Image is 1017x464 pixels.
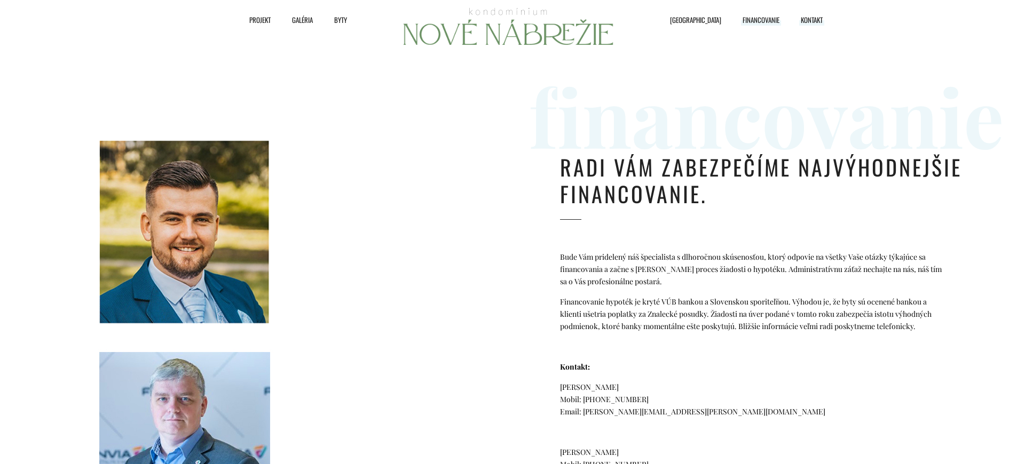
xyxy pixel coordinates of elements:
[807,68,848,164] span: v
[560,251,948,287] p: Bude Vám pridelený náš špecialista s dlhoročnou skúsenosťou, ktorý odpovie na všetky Vaše otázky ...
[276,12,318,28] a: Galéria
[557,68,582,164] span: i
[560,154,1017,207] h1: Radi Vám zabezpečíme najvýhodnejšie financovanie.
[632,68,673,164] span: a
[582,68,632,164] span: n
[249,12,271,28] span: Projekt
[722,68,762,164] span: c
[654,12,727,28] a: [GEOGRAPHIC_DATA]
[560,362,590,372] strong: Kontakt:
[560,381,948,393] div: [PERSON_NAME]
[889,68,939,164] span: n
[785,12,828,28] a: Kontakt
[673,68,722,164] span: n
[964,68,1004,164] span: e
[801,12,823,28] span: Kontakt
[529,68,557,164] span: f
[334,12,347,28] span: Byty
[318,12,352,28] a: Byty
[743,12,779,28] span: Financovanie
[560,446,948,458] div: [PERSON_NAME]
[939,68,964,164] span: i
[727,12,785,28] a: Financovanie
[762,68,807,164] span: o
[292,12,313,28] span: Galéria
[670,12,721,28] span: [GEOGRAPHIC_DATA]
[560,393,948,405] div: Mobil: [PHONE_NUMBER]
[560,405,948,418] div: Email: [PERSON_NAME][EMAIL_ADDRESS][PERSON_NAME][DOMAIN_NAME]
[233,12,276,28] a: Projekt
[560,295,948,332] p: Financovanie hypoték je kryté VÚB bankou a Slovenskou sporiteľňou. Výhodou je, že byty sú ocenené...
[848,68,889,164] span: a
